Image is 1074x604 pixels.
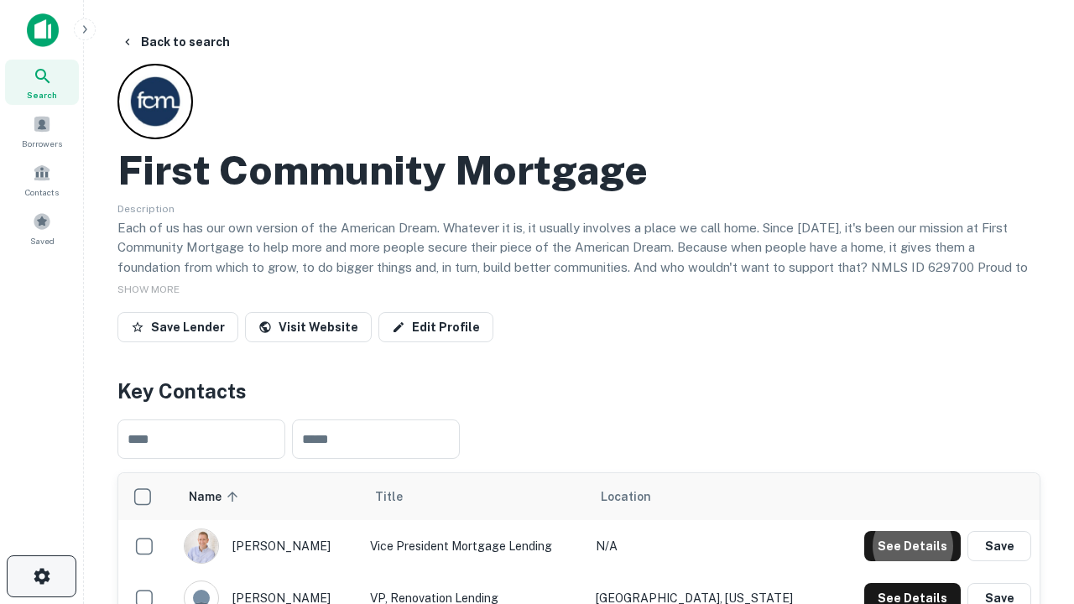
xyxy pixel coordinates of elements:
[362,520,587,572] td: Vice President Mortgage Lending
[362,473,587,520] th: Title
[990,416,1074,497] iframe: Chat Widget
[587,520,831,572] td: N/A
[22,137,62,150] span: Borrowers
[967,531,1031,561] button: Save
[27,88,57,102] span: Search
[117,312,238,342] button: Save Lender
[5,108,79,154] a: Borrowers
[5,157,79,202] a: Contacts
[117,284,180,295] span: SHOW MORE
[184,528,353,564] div: [PERSON_NAME]
[25,185,59,199] span: Contacts
[117,218,1040,297] p: Each of us has our own version of the American Dream. Whatever it is, it usually involves a place...
[30,234,55,247] span: Saved
[27,13,59,47] img: capitalize-icon.png
[117,376,1040,406] h4: Key Contacts
[601,487,651,507] span: Location
[245,312,372,342] a: Visit Website
[117,203,175,215] span: Description
[5,60,79,105] a: Search
[189,487,243,507] span: Name
[175,473,362,520] th: Name
[864,531,961,561] button: See Details
[587,473,831,520] th: Location
[375,487,425,507] span: Title
[117,146,648,195] h2: First Community Mortgage
[185,529,218,563] img: 1520878720083
[378,312,493,342] a: Edit Profile
[114,27,237,57] button: Back to search
[5,206,79,251] a: Saved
